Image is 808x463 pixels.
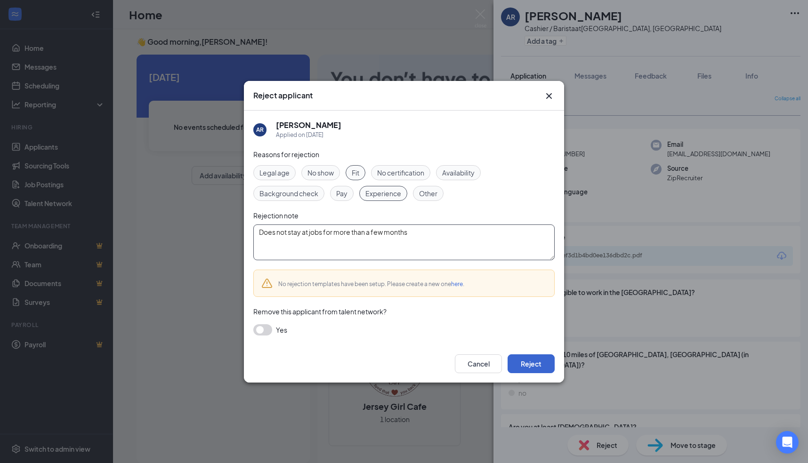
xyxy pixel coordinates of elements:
textarea: Does not stay at jobs for more than a few months [253,224,555,260]
span: Rejection note [253,211,299,220]
div: Applied on [DATE] [276,130,341,140]
div: AR [256,126,264,134]
svg: Warning [261,278,273,289]
button: Reject [508,354,555,373]
span: Pay [336,188,347,199]
span: No show [307,168,334,178]
span: Fit [352,168,359,178]
span: Experience [365,188,401,199]
span: Remove this applicant from talent network? [253,307,387,316]
span: Legal age [259,168,290,178]
span: No certification [377,168,424,178]
span: Background check [259,188,318,199]
span: Other [419,188,437,199]
button: Cancel [455,354,502,373]
h3: Reject applicant [253,90,313,101]
button: Close [543,90,555,102]
div: Open Intercom Messenger [776,431,799,454]
span: Availability [442,168,475,178]
span: No rejection templates have been setup. Please create a new one . [278,280,464,287]
span: Reasons for rejection [253,150,319,159]
a: here [451,280,463,287]
h5: [PERSON_NAME] [276,120,341,130]
span: Yes [276,324,287,335]
svg: Cross [543,90,555,102]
